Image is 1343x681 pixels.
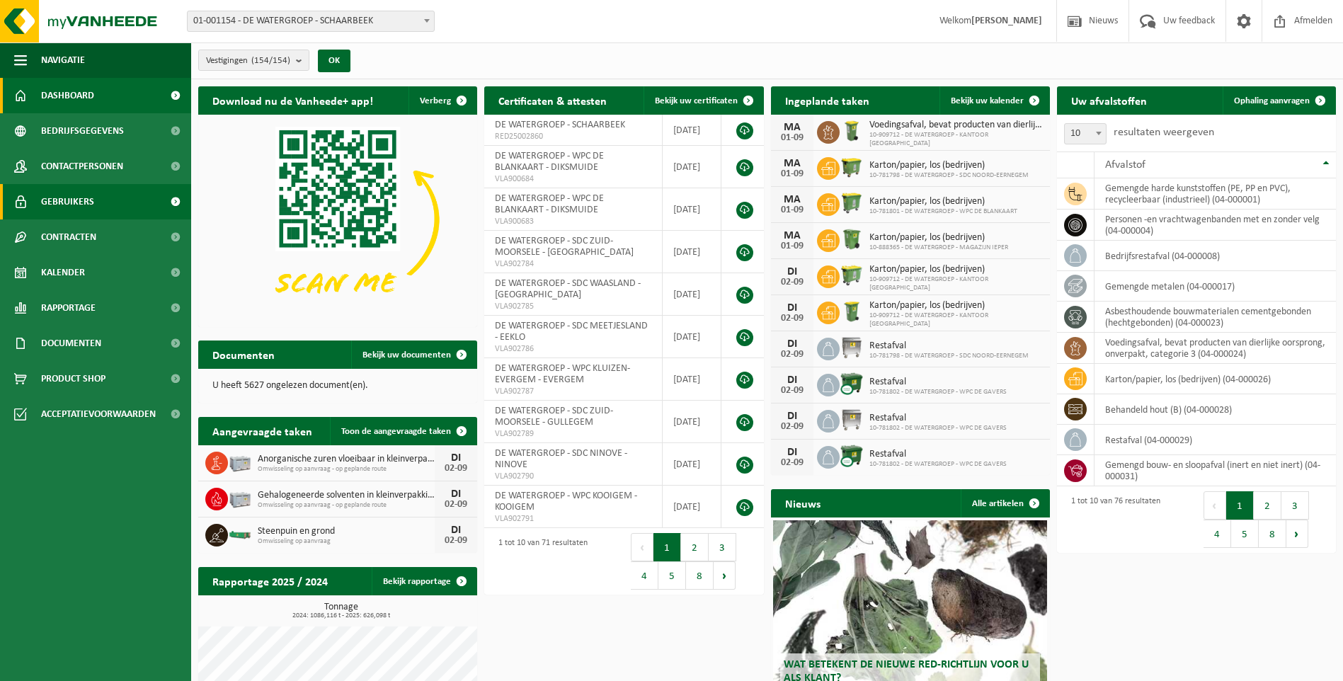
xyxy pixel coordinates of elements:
span: 10-909712 - DE WATERGROEP - KANTOOR [GEOGRAPHIC_DATA] [869,131,1043,148]
button: 1 [1226,491,1254,520]
button: 5 [658,561,686,590]
span: 10-909712 - DE WATERGROEP - KANTOOR [GEOGRAPHIC_DATA] [869,275,1043,292]
h3: Tonnage [205,602,477,619]
button: 3 [1281,491,1309,520]
div: DI [778,266,806,277]
td: gemengd bouw- en sloopafval (inert en niet inert) (04-000031) [1095,455,1336,486]
h2: Download nu de Vanheede+ app! [198,86,387,114]
span: VLA902790 [495,471,651,482]
div: 02-09 [778,277,806,287]
button: 4 [631,561,658,590]
div: DI [778,411,806,422]
img: WB-0370-HPE-GN-50 [840,227,864,251]
span: Contracten [41,219,96,255]
button: Vestigingen(154/154) [198,50,309,71]
td: gemengde metalen (04-000017) [1095,271,1336,302]
div: DI [442,452,470,464]
a: Alle artikelen [961,489,1048,517]
span: Omwisseling op aanvraag - op geplande route [258,501,435,510]
td: [DATE] [663,273,721,316]
td: [DATE] [663,231,721,273]
span: DE WATERGROEP - SCHAARBEEK [495,120,625,130]
td: [DATE] [663,443,721,486]
span: DE WATERGROEP - WPC DE BLANKAART - DIKSMUIDE [495,193,604,215]
span: 10-781798 - DE WATERGROEP - SDC NOORD-EERNEGEM [869,171,1029,180]
label: resultaten weergeven [1114,127,1214,138]
td: gemengde harde kunststoffen (PE, PP en PVC), recycleerbaar (industrieel) (04-000001) [1095,178,1336,210]
span: Toon de aangevraagde taken [341,427,451,436]
span: Bekijk uw certificaten [655,96,738,105]
img: WB-0140-HPE-GN-50 [840,119,864,143]
span: Verberg [420,96,451,105]
button: Verberg [408,86,476,115]
span: Gehalogeneerde solventen in kleinverpakking [258,490,435,501]
div: 02-09 [778,458,806,468]
span: Contactpersonen [41,149,123,184]
div: DI [442,488,470,500]
span: VLA902784 [495,258,651,270]
span: DE WATERGROEP - WPC KOOIGEM - KOOIGEM [495,491,637,513]
span: VLA902785 [495,301,651,312]
span: VLA902791 [495,513,651,525]
p: U heeft 5627 ongelezen document(en). [212,381,463,391]
span: 10-781802 - DE WATERGROEP - WPC DE GAVERS [869,388,1007,396]
span: 10-781801 - DE WATERGROEP - WPC DE BLANKAART [869,207,1017,216]
td: [DATE] [663,146,721,188]
td: [DATE] [663,358,721,401]
span: Product Shop [41,361,105,396]
td: bedrijfsrestafval (04-000008) [1095,241,1336,271]
span: 10 [1064,123,1107,144]
img: Download de VHEPlus App [198,115,477,324]
div: 02-09 [442,536,470,546]
img: WB-0770-HPE-GN-51 [840,191,864,215]
a: Bekijk uw kalender [939,86,1048,115]
span: DE WATERGROEP - WPC KLUIZEN-EVERGEM - EVERGEM [495,363,630,385]
span: 10-781798 - DE WATERGROEP - SDC NOORD-EERNEGEM [869,352,1029,360]
strong: [PERSON_NAME] [971,16,1042,26]
span: DE WATERGROEP - SDC MEETJESLAND - EEKLO [495,321,648,343]
button: 8 [686,561,714,590]
h2: Ingeplande taken [771,86,884,114]
div: 01-09 [778,133,806,143]
div: MA [778,158,806,169]
div: 01-09 [778,205,806,215]
td: restafval (04-000029) [1095,425,1336,455]
div: DI [778,447,806,458]
span: Kalender [41,255,85,290]
h2: Documenten [198,340,289,368]
span: Karton/papier, los (bedrijven) [869,160,1029,171]
a: Bekijk uw documenten [351,340,476,369]
span: 10-781802 - DE WATERGROEP - WPC DE GAVERS [869,424,1007,433]
span: Bekijk uw documenten [362,350,451,360]
span: Ophaling aanvragen [1234,96,1310,105]
span: Karton/papier, los (bedrijven) [869,264,1043,275]
div: 1 tot 10 van 71 resultaten [491,532,588,591]
td: behandeld hout (B) (04-000028) [1095,394,1336,425]
div: 1 tot 10 van 76 resultaten [1064,490,1160,549]
div: MA [778,194,806,205]
span: 10-909712 - DE WATERGROEP - KANTOOR [GEOGRAPHIC_DATA] [869,311,1043,328]
button: Previous [1204,491,1226,520]
span: Omwisseling op aanvraag [258,537,435,546]
div: 01-09 [778,241,806,251]
button: 3 [709,533,736,561]
img: WB-1100-CU [840,444,864,468]
img: PB-LB-0680-HPE-GY-11 [228,486,252,510]
span: RED25002860 [495,131,651,142]
div: 02-09 [778,350,806,360]
td: karton/papier, los (bedrijven) (04-000026) [1095,364,1336,394]
span: 01-001154 - DE WATERGROEP - SCHAARBEEK [187,11,435,32]
button: 4 [1204,520,1231,548]
td: [DATE] [663,401,721,443]
div: DI [778,302,806,314]
h2: Aangevraagde taken [198,417,326,445]
button: Next [714,561,736,590]
span: Afvalstof [1105,159,1145,171]
count: (154/154) [251,56,290,65]
div: DI [442,525,470,536]
span: Voedingsafval, bevat producten van dierlijke oorsprong, onverpakt, categorie 3 [869,120,1043,131]
span: Documenten [41,326,101,361]
span: 2024: 1086,116 t - 2025: 626,098 t [205,612,477,619]
span: Navigatie [41,42,85,78]
h2: Nieuws [771,489,835,517]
